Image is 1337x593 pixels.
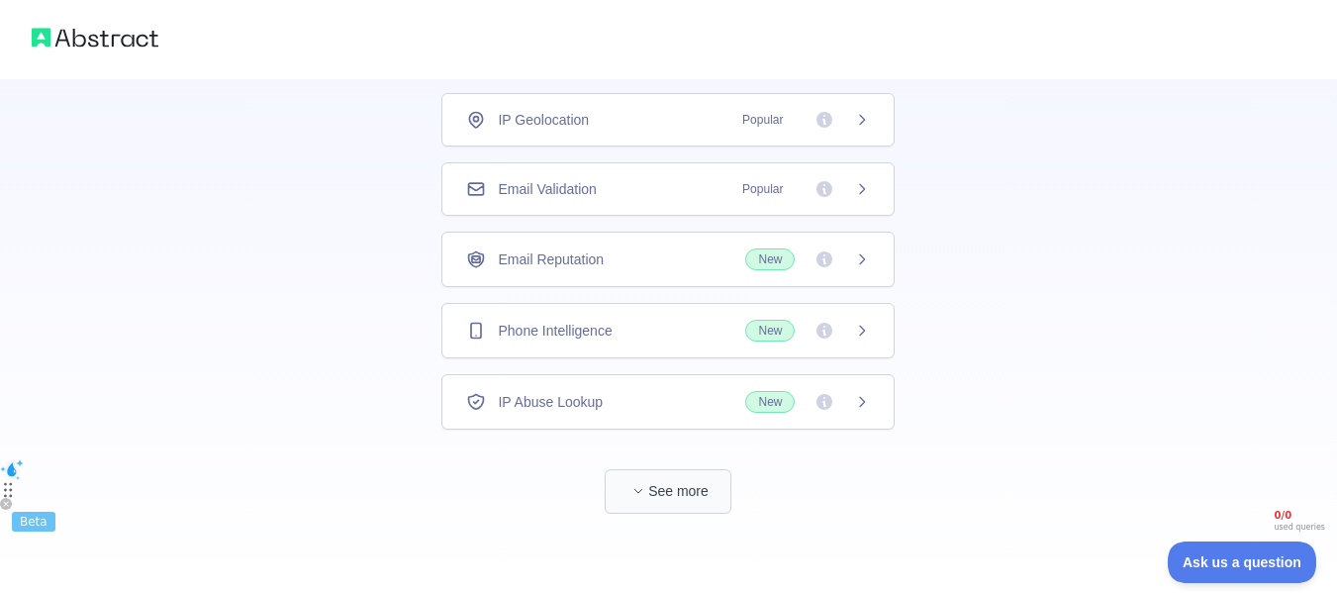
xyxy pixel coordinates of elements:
span: Popular [730,179,795,199]
span: Popular [730,110,795,130]
span: 0 / 0 [1275,510,1325,523]
iframe: Toggle Customer Support [1168,542,1317,583]
div: Beta [12,512,55,532]
span: Phone Intelligence [498,321,612,341]
span: IP Abuse Lookup [498,392,603,412]
span: Email Validation [498,179,596,199]
span: New [745,248,795,270]
span: IP Geolocation [498,110,589,130]
span: used queries [1275,523,1325,533]
span: New [745,391,795,413]
span: New [745,320,795,342]
img: Abstract logo [32,24,158,51]
button: See more [605,469,731,514]
span: Email Reputation [498,249,604,269]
